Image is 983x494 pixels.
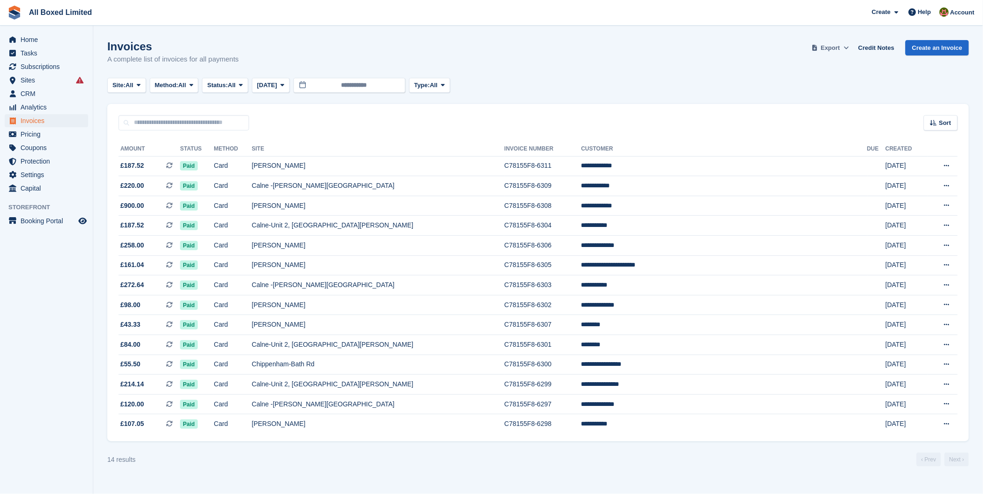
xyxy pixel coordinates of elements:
button: Method: All [150,78,199,93]
th: Customer [581,142,867,157]
th: Created [885,142,927,157]
button: Type: All [409,78,450,93]
td: [DATE] [885,216,927,236]
a: menu [5,155,88,168]
img: stora-icon-8386f47178a22dfd0bd8f6a31ec36ba5ce8667c1dd55bd0f319d3a0aa187defe.svg [7,6,21,20]
a: menu [5,182,88,195]
td: C78155F8-6301 [504,335,581,355]
span: Pricing [21,128,77,141]
span: Sites [21,74,77,87]
span: £214.14 [120,379,144,389]
span: Capital [21,182,77,195]
span: £107.05 [120,419,144,429]
span: £258.00 [120,240,144,250]
td: Card [214,295,251,315]
span: Paid [180,400,197,409]
a: Preview store [77,215,88,226]
h1: Invoices [107,40,239,53]
a: menu [5,47,88,60]
td: Card [214,196,251,216]
td: C78155F8-6299 [504,375,581,395]
span: Invoices [21,114,77,127]
span: All [125,81,133,90]
span: Subscriptions [21,60,77,73]
span: Analytics [21,101,77,114]
th: Invoice Number [504,142,581,157]
span: Paid [180,161,197,171]
span: All [228,81,236,90]
td: Chippenham-Bath Rd [252,355,505,375]
td: Card [214,255,251,275]
span: £161.04 [120,260,144,270]
span: Status: [207,81,228,90]
span: CRM [21,87,77,100]
span: £55.50 [120,359,140,369]
th: Method [214,142,251,157]
td: Calne -[PERSON_NAME][GEOGRAPHIC_DATA] [252,394,505,414]
a: Previous [917,453,941,467]
span: £187.52 [120,161,144,171]
td: [DATE] [885,335,927,355]
span: All [178,81,186,90]
a: Next [945,453,969,467]
span: Paid [180,340,197,350]
th: Site [252,142,505,157]
td: [DATE] [885,236,927,256]
td: [DATE] [885,295,927,315]
span: £272.64 [120,280,144,290]
span: Home [21,33,77,46]
button: Site: All [107,78,146,93]
td: Card [214,156,251,176]
a: menu [5,141,88,154]
td: [DATE] [885,275,927,295]
span: Paid [180,301,197,310]
span: £98.00 [120,300,140,310]
span: Paid [180,221,197,230]
td: Calne-Unit 2, [GEOGRAPHIC_DATA][PERSON_NAME] [252,375,505,395]
span: Paid [180,419,197,429]
td: Card [214,414,251,434]
td: [PERSON_NAME] [252,236,505,256]
span: Tasks [21,47,77,60]
td: [PERSON_NAME] [252,156,505,176]
a: All Boxed Limited [25,5,96,20]
span: Paid [180,181,197,191]
td: [DATE] [885,394,927,414]
td: [DATE] [885,375,927,395]
td: [PERSON_NAME] [252,315,505,335]
span: Export [821,43,840,53]
th: Due [867,142,886,157]
span: £84.00 [120,340,140,350]
span: £43.33 [120,320,140,329]
td: C78155F8-6308 [504,196,581,216]
a: menu [5,168,88,181]
a: Credit Notes [855,40,898,55]
th: Status [180,142,214,157]
span: Storefront [8,203,93,212]
img: Sharon Hawkins [940,7,949,17]
td: C78155F8-6303 [504,275,581,295]
td: [DATE] [885,355,927,375]
nav: Page [915,453,971,467]
td: C78155F8-6300 [504,355,581,375]
span: Booking Portal [21,214,77,227]
td: Card [214,394,251,414]
span: Paid [180,281,197,290]
i: Smart entry sync failures have occurred [76,76,84,84]
a: menu [5,74,88,87]
td: Card [214,335,251,355]
td: Calne -[PERSON_NAME][GEOGRAPHIC_DATA] [252,176,505,196]
span: Coupons [21,141,77,154]
a: menu [5,101,88,114]
td: C78155F8-6311 [504,156,581,176]
span: £900.00 [120,201,144,211]
td: [DATE] [885,176,927,196]
div: 14 results [107,455,136,465]
span: Method: [155,81,179,90]
td: C78155F8-6309 [504,176,581,196]
span: Paid [180,380,197,389]
td: [DATE] [885,196,927,216]
td: Card [214,176,251,196]
a: menu [5,33,88,46]
p: A complete list of invoices for all payments [107,54,239,65]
